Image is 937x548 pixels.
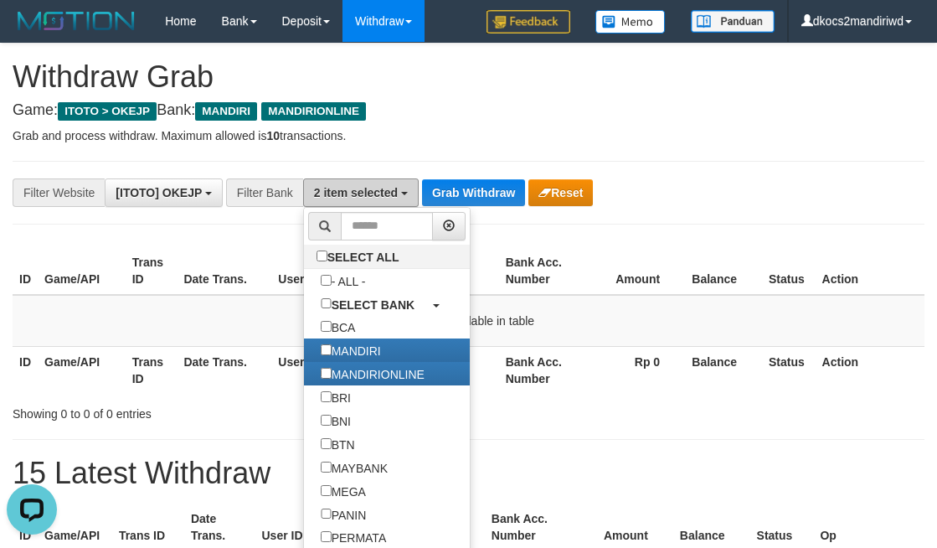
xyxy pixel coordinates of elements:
p: Grab and process withdraw. Maximum allowed is transactions. [13,127,924,144]
input: - ALL - [321,275,332,286]
th: Action [816,346,924,394]
input: PANIN [321,509,332,520]
th: ID [13,247,38,295]
label: MEGA [304,479,383,503]
div: Showing 0 to 0 of 0 entries [13,399,378,422]
th: Date Trans. [177,247,271,295]
label: SELECT ALL [304,245,416,268]
h1: Withdraw Grab [13,60,924,94]
button: 2 item selected [303,178,419,207]
th: Bank Acc. Number [499,346,583,394]
input: BCA [321,321,332,332]
th: Rp 0 [583,346,685,394]
th: User ID [271,247,363,295]
th: Status [762,346,816,394]
b: SELECT BANK [332,297,415,311]
input: MEGA [321,485,332,496]
th: Bank Acc. Number [499,247,583,295]
button: Open LiveChat chat widget [7,7,57,57]
span: 2 item selected [314,186,398,199]
span: ITOTO > OKEJP [58,102,157,121]
th: Trans ID [126,247,178,295]
th: ID [13,346,38,394]
label: MANDIRIONLINE [304,362,441,385]
input: MAYBANK [321,462,332,473]
span: [ITOTO] OKEJP [116,186,202,199]
label: BNI [304,409,368,432]
input: SELECT ALL [317,251,327,261]
label: BCA [304,315,373,339]
strong: 10 [266,129,280,142]
td: No data available in table [13,295,924,347]
th: Game/API [38,247,126,295]
label: - ALL - [304,269,383,292]
button: Reset [528,179,593,206]
div: Filter Bank [226,178,303,207]
label: MAYBANK [304,456,404,479]
input: MANDIRIONLINE [321,368,332,379]
th: User ID [271,346,363,394]
img: MOTION_logo.png [13,8,140,34]
img: Feedback.jpg [487,10,570,34]
th: Amount [583,247,685,295]
span: MANDIRI [195,102,257,121]
input: PERMATA [321,531,332,542]
label: BRI [304,385,368,409]
input: BRI [321,391,332,402]
th: Balance [685,247,762,295]
button: [ITOTO] OKEJP [105,178,223,207]
h1: 15 Latest Withdraw [13,457,924,490]
img: Button%20Memo.svg [595,10,666,34]
input: BTN [321,438,332,449]
input: BNI [321,415,332,426]
label: BTN [304,432,372,456]
img: panduan.png [691,10,775,33]
h4: Game: Bank: [13,102,924,119]
button: Grab Withdraw [422,179,525,206]
label: MANDIRI [304,339,398,362]
th: Status [762,247,816,295]
th: Balance [685,346,762,394]
th: Action [816,247,924,295]
input: MANDIRI [321,344,332,355]
label: PANIN [304,503,384,526]
a: SELECT BANK [304,292,471,316]
th: Trans ID [126,346,178,394]
input: SELECT BANK [321,298,332,309]
th: Game/API [38,346,126,394]
th: Date Trans. [177,346,271,394]
span: MANDIRIONLINE [261,102,366,121]
div: Filter Website [13,178,105,207]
